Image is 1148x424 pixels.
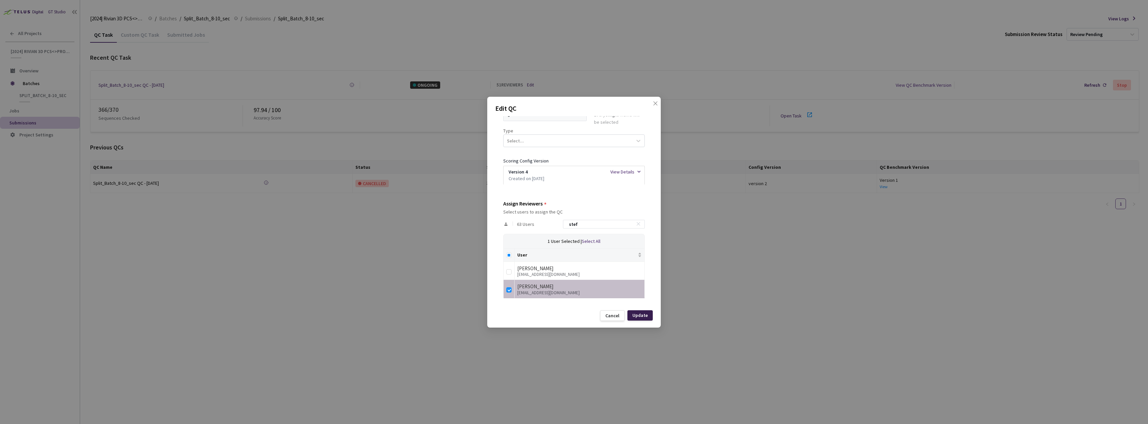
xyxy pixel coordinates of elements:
span: Scoring Config Version [503,158,549,164]
span: 1 User Selected | [548,238,582,244]
span: close [653,101,658,119]
span: Select All [582,238,600,244]
div: Cancel [605,313,619,318]
div: Select users to assign the QC [503,209,645,215]
div: Every frame will be selected [594,111,645,127]
div: Select... [507,137,524,144]
p: Edit QC [495,103,653,113]
strong: Single [605,112,619,118]
div: [EMAIL_ADDRESS][DOMAIN_NAME] [517,291,642,295]
div: View Details [610,168,634,175]
div: [EMAIL_ADDRESS][DOMAIN_NAME] [517,272,642,277]
span: Version 4 [509,168,528,175]
div: [PERSON_NAME] [517,283,642,291]
input: Search [565,220,636,228]
div: [PERSON_NAME] [517,265,642,273]
span: Created on [DATE] [509,175,544,182]
div: Type [503,127,645,134]
div: Assign Reviewers [503,200,543,206]
th: User [515,249,645,262]
div: Update [632,313,648,318]
span: User [517,252,636,258]
span: 63 Users [517,222,534,227]
button: Close [646,101,657,111]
